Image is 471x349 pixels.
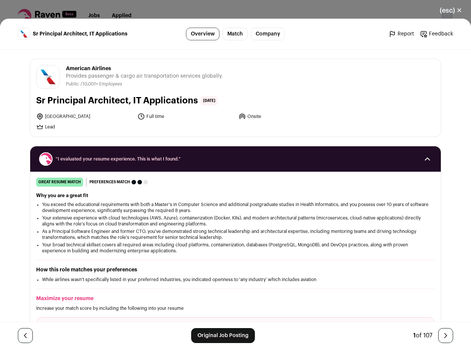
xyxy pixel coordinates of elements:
[186,28,219,40] a: Overview
[36,305,435,311] p: Increase your match score by including the following into your resume
[42,242,429,254] li: Your broad technical skillset covers all required areas including cloud platforms, containerizati...
[80,81,122,87] li: /
[66,72,223,80] span: Provides passenger & cargo air transportation services globally.
[36,266,435,274] h2: How this role matches your preferences
[33,30,127,38] span: Sr Principal Architect, IT Applications
[191,328,255,343] a: Original Job Posting
[36,123,133,131] li: Lead
[431,2,471,19] button: Close modal
[42,277,429,283] li: While airlines wasn't specifically listed in your preferred industries, you indicated openness to...
[420,30,453,38] a: Feedback
[36,193,435,199] h2: Why you are a great fit
[89,178,130,186] span: Preferences match
[251,28,285,40] a: Company
[18,28,29,40] img: 112d4b848f292d526a211dfcc02d1ac93cbd3c1895af85ea4b00d809e58b4c7e.jpg
[238,113,335,120] li: Onsite
[66,65,223,72] span: American Airlines
[36,295,435,302] h2: Maximize your resume
[36,178,83,187] div: great resume match
[201,96,218,105] span: [DATE]
[42,202,429,214] li: You exceed the educational requirements with both a Master's in Computer Science and additional p...
[222,28,248,40] a: Match
[413,333,416,339] span: 1
[82,82,122,86] span: 10,001+ Employees
[66,81,80,87] li: Public
[36,113,133,120] li: [GEOGRAPHIC_DATA]
[36,95,198,107] h1: Sr Principal Architect, IT Applications
[42,228,429,240] li: As a Principal Software Engineer and former CTO, you've demonstrated strong technical leadership ...
[56,156,415,162] span: “I evaluated your resume experience. This is what I found.”
[42,215,429,227] li: Your extensive experience with cloud technologies (AWS, Azure), containerization (Docker, K8s), a...
[37,65,60,88] img: 112d4b848f292d526a211dfcc02d1ac93cbd3c1895af85ea4b00d809e58b4c7e.jpg
[137,113,234,120] li: Full time
[413,331,432,340] div: of 107
[389,30,414,38] a: Report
